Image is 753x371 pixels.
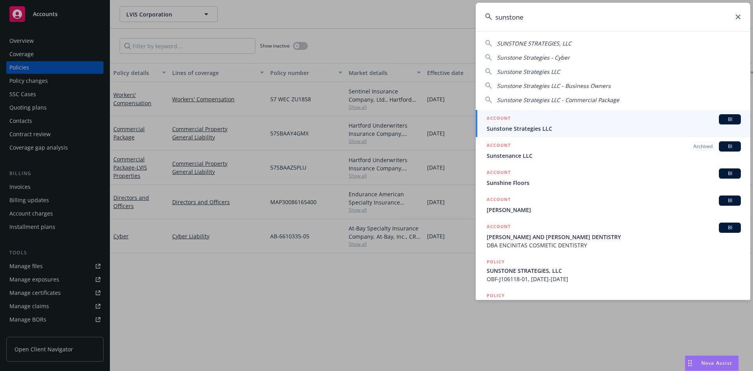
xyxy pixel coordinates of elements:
[487,168,511,178] h5: ACCOUNT
[476,254,750,287] a: POLICYSUNSTONE STRATEGIES, LLCOBF-J106118-01, [DATE]-[DATE]
[487,292,505,300] h5: POLICY
[487,179,741,187] span: Sunshine Floors
[497,54,570,61] span: Sunstone Strategies - Cyber
[487,258,505,266] h5: POLICY
[722,197,738,204] span: BI
[476,191,750,218] a: ACCOUNTBI[PERSON_NAME]
[476,287,750,321] a: POLICY
[497,82,611,90] span: Sunstone Strategies LLC - Business Owners
[722,143,738,150] span: BI
[497,40,571,47] span: SUNSTONE STRATEGIES, LLC
[476,110,750,137] a: ACCOUNTBISunstone Strategies LLC
[487,275,741,283] span: OBF-J106118-01, [DATE]-[DATE]
[487,114,511,124] h5: ACCOUNT
[701,360,732,366] span: Nova Assist
[722,224,738,231] span: BI
[685,356,695,371] div: Drag to move
[487,152,741,160] span: Sunstenance LLC
[487,196,511,205] h5: ACCOUNT
[722,116,738,123] span: BI
[487,233,741,241] span: [PERSON_NAME] AND [PERSON_NAME] DENTISTRY
[693,143,713,150] span: Archived
[476,218,750,254] a: ACCOUNTBI[PERSON_NAME] AND [PERSON_NAME] DENTISTRYDBA ENCINITAS COSMETIC DENTISTRY
[487,267,741,275] span: SUNSTONE STRATEGIES, LLC
[722,170,738,177] span: BI
[487,141,511,151] h5: ACCOUNT
[497,96,619,104] span: Sunstone Strategies LLC - Commercial Package
[685,355,739,371] button: Nova Assist
[487,206,741,214] span: [PERSON_NAME]
[476,137,750,164] a: ACCOUNTArchivedBISunstenance LLC
[487,124,741,133] span: Sunstone Strategies LLC
[487,241,741,249] span: DBA ENCINITAS COSMETIC DENTISTRY
[487,223,511,232] h5: ACCOUNT
[476,3,750,31] input: Search...
[476,164,750,191] a: ACCOUNTBISunshine Floors
[497,68,560,75] span: Sunstone Strategies LLC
